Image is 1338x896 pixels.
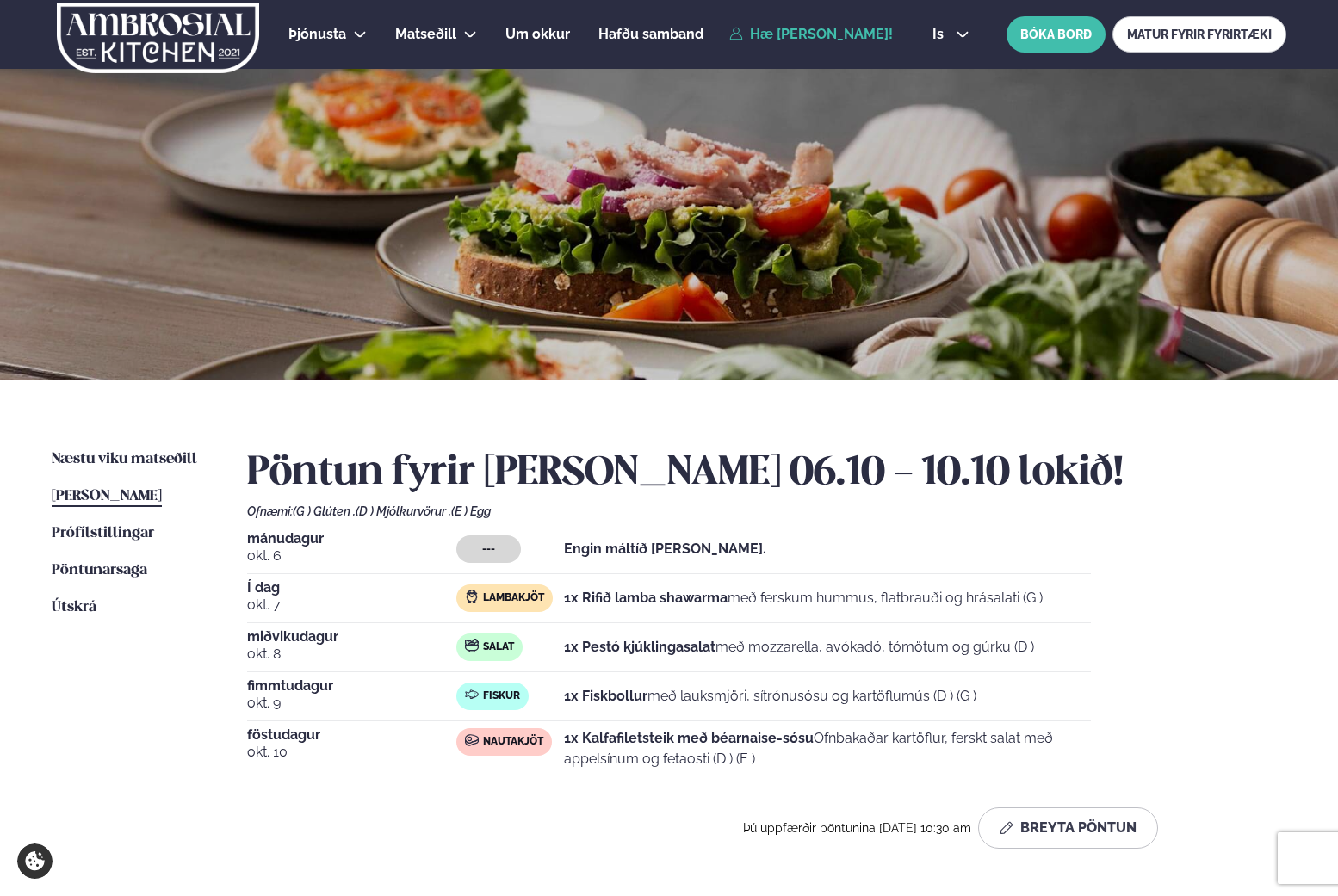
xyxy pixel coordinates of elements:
[564,639,715,655] strong: 1x Pestó kjúklingasalat
[247,728,456,742] span: föstudagur
[52,597,96,618] a: Útskrá
[1007,16,1106,53] button: BÓKA BORÐ
[288,24,346,45] a: Þjónusta
[52,600,96,615] span: Útskrá
[564,688,647,704] strong: 1x Fiskbollur
[247,546,456,566] span: okt. 6
[465,590,479,603] img: Lamb.svg
[52,560,147,581] a: Pöntunarsaga
[564,590,728,606] strong: 1x Rifið lamba shawarma
[483,591,544,605] span: Lambakjöt
[55,3,261,73] img: logo
[247,630,456,644] span: miðvikudagur
[293,504,356,518] span: (G ) Glúten ,
[52,449,197,470] a: Næstu viku matseðill
[505,24,570,45] a: Um okkur
[247,532,456,546] span: mánudagur
[483,735,543,749] span: Nautakjöt
[52,486,162,507] a: [PERSON_NAME]
[564,637,1034,658] p: með mozzarella, avókadó, tómötum og gúrku (D )
[465,733,479,747] img: beef.svg
[564,541,766,557] strong: Engin máltíð [PERSON_NAME].
[919,28,983,41] button: is
[1112,16,1286,53] a: MATUR FYRIR FYRIRTÆKI
[52,452,197,467] span: Næstu viku matseðill
[564,730,814,746] strong: 1x Kalfafiletsteik með béarnaise-sósu
[598,24,703,45] a: Hafðu samband
[465,639,479,652] img: salad.svg
[564,686,976,707] p: með lauksmjöri, sítrónusósu og kartöflumús (D ) (G )
[17,843,53,879] a: Cookie settings
[465,688,479,701] img: fish.svg
[978,807,1158,849] button: Breyta Pöntun
[247,679,456,693] span: fimmtudagur
[247,742,456,763] span: okt. 10
[247,644,456,664] span: okt. 8
[52,563,147,578] span: Pöntunarsaga
[564,588,1043,609] p: með ferskum hummus, flatbrauði og hrásalati (G )
[932,28,949,41] span: is
[52,523,154,544] a: Prófílstillingar
[482,542,495,556] span: ---
[483,640,514,654] span: Salat
[451,504,491,518] span: (E ) Egg
[247,595,456,615] span: okt. 7
[52,526,154,541] span: Prófílstillingar
[247,693,456,714] span: okt. 9
[743,821,971,835] span: Þú uppfærðir pöntunina [DATE] 10:30 am
[395,24,456,45] a: Matseðill
[52,489,162,504] span: [PERSON_NAME]
[564,728,1091,769] p: Ofnbakaðar kartöflur, ferskt salat með appelsínum og fetaosti (D ) (E )
[247,581,456,595] span: Í dag
[356,504,451,518] span: (D ) Mjólkurvörur ,
[729,27,893,42] a: Hæ [PERSON_NAME]!
[247,449,1286,497] h2: Pöntun fyrir [PERSON_NAME] 06.10 - 10.10 lokið!
[247,504,1286,518] div: Ofnæmi:
[395,26,456,42] span: Matseðill
[598,26,703,42] span: Hafðu samband
[483,689,520,703] span: Fiskur
[505,26,570,42] span: Um okkur
[288,26,346,42] span: Þjónusta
